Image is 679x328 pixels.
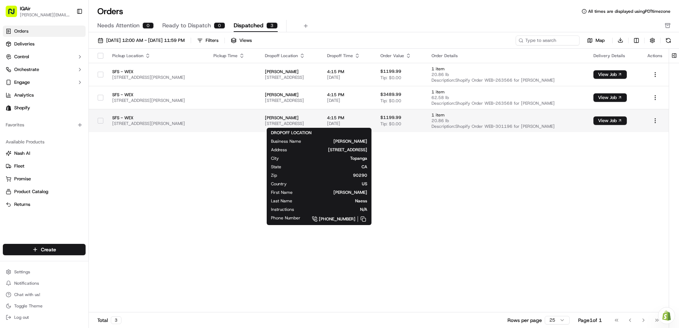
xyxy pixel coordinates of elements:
[239,37,252,44] span: Views
[14,79,30,86] span: Engage
[593,53,636,59] div: Delivery Details
[106,37,185,44] span: [DATE] 12:00 AM - [DATE] 11:59 PM
[6,201,83,208] a: Returns
[290,155,367,161] span: Topanga
[431,77,582,83] span: Description: Shopify Order WEB-263566 for [PERSON_NAME]
[271,173,277,178] span: Zip
[112,115,202,121] span: SFS - WEX
[593,70,627,79] button: View Job
[14,92,34,98] span: Analytics
[380,69,401,74] span: $1199.99
[271,190,293,195] span: First Name
[14,315,29,320] span: Log out
[304,190,367,195] span: [PERSON_NAME]
[593,118,627,124] a: View Job
[327,115,369,121] span: 4:15 PM
[431,100,582,106] span: Description: Shopify Order WEB-263568 for [PERSON_NAME]
[14,66,39,73] span: Orchestrate
[6,163,83,169] a: Fleet
[94,35,188,45] button: [DATE] 12:00 AM - [DATE] 11:59 PM
[380,92,401,97] span: $3489.99
[380,53,420,59] div: Order Value
[380,98,401,104] span: Tip: $0.00
[663,35,673,45] button: Refresh
[112,121,202,126] span: [STREET_ADDRESS][PERSON_NAME]
[312,215,367,223] a: [PHONE_NUMBER]
[431,118,582,124] span: 20.86 lb
[14,105,30,111] span: Shopify
[97,316,121,324] div: Total
[14,292,40,297] span: Chat with us!
[7,28,129,40] p: Welcome 👋
[97,6,123,17] h1: Orders
[234,21,264,30] span: Dispatched
[14,41,34,47] span: Deliveries
[112,75,202,80] span: [STREET_ADDRESS][PERSON_NAME]
[162,21,211,30] span: Ready to Dispatch
[6,176,83,182] a: Promise
[271,207,294,212] span: Instructions
[112,53,202,59] div: Pickup Location
[214,22,225,29] div: 0
[271,147,287,153] span: Address
[20,12,71,18] button: [PERSON_NAME][EMAIL_ADDRESS][DOMAIN_NAME]
[14,103,54,110] span: Knowledge Base
[298,181,367,187] span: US
[14,176,31,182] span: Promise
[111,316,121,324] div: 3
[112,98,202,103] span: [STREET_ADDRESS][PERSON_NAME]
[57,100,117,113] a: 💻API Documentation
[3,89,86,101] a: Analytics
[194,35,222,45] button: Filters
[6,150,83,157] a: Nash AI
[3,3,74,20] button: IQAir[PERSON_NAME][EMAIL_ADDRESS][DOMAIN_NAME]
[3,26,86,37] a: Orders
[3,199,86,210] button: Returns
[582,36,609,45] button: Map
[142,22,154,29] div: 0
[3,136,86,148] div: Available Products
[121,70,129,78] button: Start new chat
[304,198,367,204] span: Naess
[319,216,355,222] span: [PHONE_NUMBER]
[14,188,48,195] span: Product Catalog
[288,173,367,178] span: 90290
[431,95,582,100] span: 62.58 lb
[7,7,21,21] img: Nash
[327,53,369,59] div: Dropoff Time
[327,121,369,126] span: [DATE]
[24,75,90,81] div: We're available if you need us!
[265,69,316,75] span: [PERSON_NAME]
[14,28,28,34] span: Orders
[213,53,254,59] div: Pickup Time
[596,37,605,44] span: Map
[588,9,670,14] span: All times are displayed using PDT timezone
[3,119,86,131] div: Favorites
[431,112,582,118] span: 1 item
[271,181,287,187] span: Country
[3,186,86,197] button: Product Catalog
[593,93,627,102] button: View Job
[14,163,25,169] span: Fleet
[14,150,30,157] span: Nash AI
[50,120,86,126] a: Powered byPylon
[507,317,542,324] p: Rows per page
[14,280,39,286] span: Notifications
[3,312,86,322] button: Log out
[431,53,582,59] div: Order Details
[265,75,316,80] span: [STREET_ADDRESS]
[327,92,369,98] span: 4:15 PM
[7,104,13,109] div: 📗
[271,130,311,136] span: DROPOFF LOCATION
[112,69,202,75] span: SFS - WEX
[593,95,627,100] a: View Job
[305,207,367,212] span: N/A
[41,246,56,253] span: Create
[60,104,66,109] div: 💻
[431,124,582,129] span: Description: Shopify Order WEB-301196 for [PERSON_NAME]
[265,92,316,98] span: [PERSON_NAME]
[516,35,580,45] input: Type to search
[112,92,202,98] span: SFS - WEX
[578,317,602,324] div: Page 1 of 1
